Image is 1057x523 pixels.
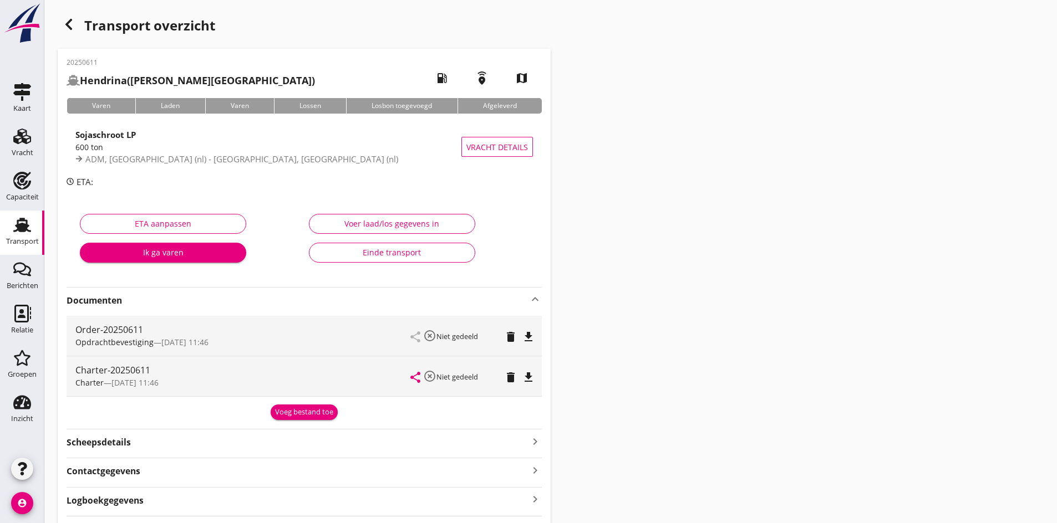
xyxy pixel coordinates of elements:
button: Einde transport [309,243,475,263]
span: [DATE] 11:46 [161,337,209,347]
i: keyboard_arrow_right [528,463,542,478]
div: Vracht [12,149,33,156]
span: ETA: [77,176,93,187]
div: — [75,377,411,388]
button: Ik ga varen [80,243,246,263]
span: ADM, [GEOGRAPHIC_DATA] (nl) - [GEOGRAPHIC_DATA], [GEOGRAPHIC_DATA] (nl) [85,153,398,165]
div: Order-20250611 [75,323,411,336]
div: Afgeleverd [458,98,542,114]
strong: Documenten [67,294,528,307]
div: Lossen [274,98,346,114]
i: file_download [522,330,535,343]
i: delete [504,371,517,384]
div: 600 ton [75,141,461,153]
div: Relatie [11,326,33,334]
i: highlight_off [423,370,436,383]
strong: Sojaschroot LP [75,129,136,140]
strong: Contactgegevens [67,465,140,478]
div: — [75,336,411,348]
i: account_circle [11,492,33,514]
div: Laden [135,98,205,114]
div: Ik ga varen [89,247,237,258]
div: Voer laad/los gegevens in [318,218,466,229]
strong: Logboekgegevens [67,494,144,507]
div: Transport overzicht [58,13,551,40]
div: Einde transport [318,247,466,258]
i: file_download [522,371,535,384]
i: share [409,371,422,384]
i: keyboard_arrow_right [528,434,542,449]
div: Inzicht [11,415,33,422]
strong: Hendrina [80,74,127,87]
div: Charter-20250611 [75,363,411,377]
small: Niet gedeeld [436,372,478,382]
img: logo-small.a267ee39.svg [2,3,42,44]
i: local_gas_station [426,63,458,94]
small: Niet gedeeld [436,331,478,341]
span: [DATE] 11:46 [111,377,159,388]
i: emergency_share [466,63,497,94]
i: keyboard_arrow_up [528,293,542,306]
div: Varen [67,98,135,114]
div: ETA aanpassen [89,218,237,229]
strong: Scheepsdetails [67,436,131,449]
span: Charter [75,377,104,388]
button: Voer laad/los gegevens in [309,214,475,234]
button: ETA aanpassen [80,214,246,234]
i: map [506,63,537,94]
button: Voeg bestand toe [271,404,338,420]
div: Losbon toegevoegd [346,98,457,114]
div: Capaciteit [6,193,39,201]
div: Kaart [13,105,31,112]
i: highlight_off [423,329,436,342]
i: delete [504,330,517,343]
div: Transport [6,238,39,245]
div: Berichten [7,282,38,289]
a: Sojaschroot LP600 tonADM, [GEOGRAPHIC_DATA] (nl) - [GEOGRAPHIC_DATA], [GEOGRAPHIC_DATA] (nl)Vrach... [67,122,542,171]
span: Opdrachtbevestiging [75,337,154,347]
span: Vracht details [466,141,528,153]
i: keyboard_arrow_right [528,492,542,507]
div: Voeg bestand toe [275,407,333,418]
p: 20250611 [67,58,315,68]
button: Vracht details [461,137,533,157]
div: Groepen [8,371,37,378]
h2: ([PERSON_NAME][GEOGRAPHIC_DATA]) [67,73,315,88]
div: Varen [205,98,274,114]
